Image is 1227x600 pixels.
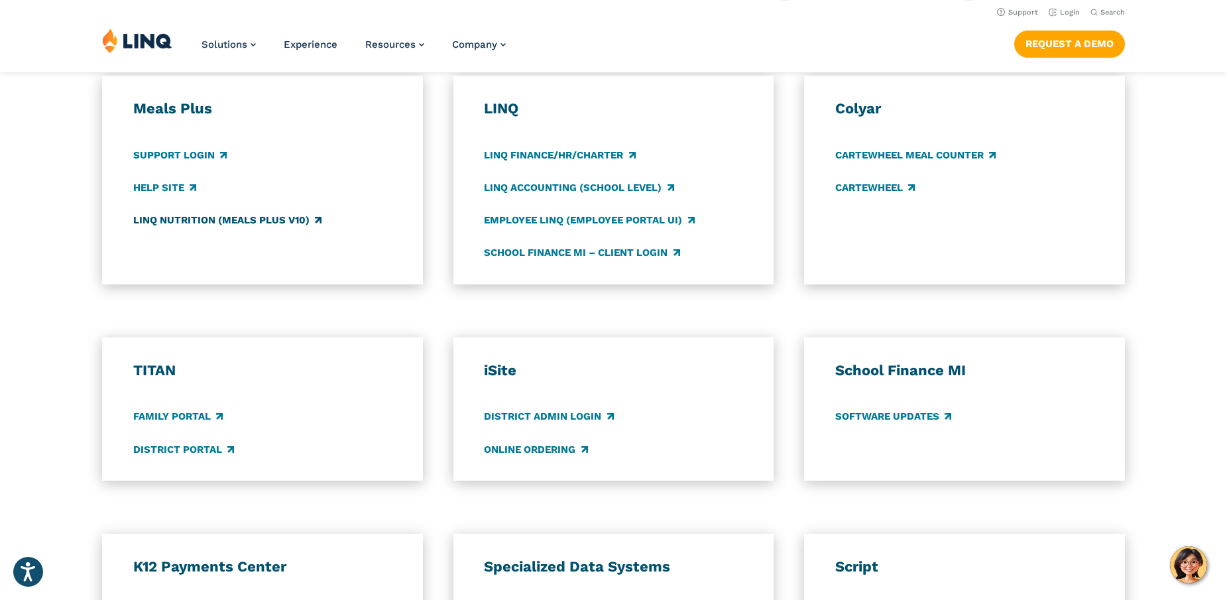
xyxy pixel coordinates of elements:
[997,8,1038,17] a: Support
[835,148,996,162] a: CARTEWHEEL Meal Counter
[133,558,392,576] h3: K12 Payments Center
[133,148,227,162] a: Support Login
[284,38,337,50] a: Experience
[202,38,247,50] span: Solutions
[484,148,635,162] a: LINQ Finance/HR/Charter
[133,99,392,118] h3: Meals Plus
[835,180,915,195] a: CARTEWHEEL
[1014,30,1125,57] a: Request a Demo
[133,361,392,380] h3: TITAN
[1014,28,1125,57] nav: Button Navigation
[133,442,234,457] a: District Portal
[835,410,951,424] a: Software Updates
[835,558,1094,576] h3: Script
[835,99,1094,118] h3: Colyar
[452,38,497,50] span: Company
[835,361,1094,380] h3: School Finance MI
[133,180,196,195] a: Help Site
[484,410,613,424] a: District Admin Login
[484,442,587,457] a: Online Ordering
[102,28,172,53] img: LINQ | K‑12 Software
[484,361,742,380] h3: iSite
[365,38,424,50] a: Resources
[484,99,742,118] h3: LINQ
[202,38,256,50] a: Solutions
[1170,546,1207,583] button: Hello, have a question? Let’s chat.
[452,38,506,50] a: Company
[365,38,416,50] span: Resources
[484,180,673,195] a: LINQ Accounting (school level)
[1100,8,1125,17] span: Search
[133,410,223,424] a: Family Portal
[1049,8,1080,17] a: Login
[202,28,506,72] nav: Primary Navigation
[484,558,742,576] h3: Specialized Data Systems
[484,245,679,260] a: School Finance MI – Client Login
[133,213,321,227] a: LINQ Nutrition (Meals Plus v10)
[1090,7,1125,17] button: Open Search Bar
[484,213,694,227] a: Employee LINQ (Employee Portal UI)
